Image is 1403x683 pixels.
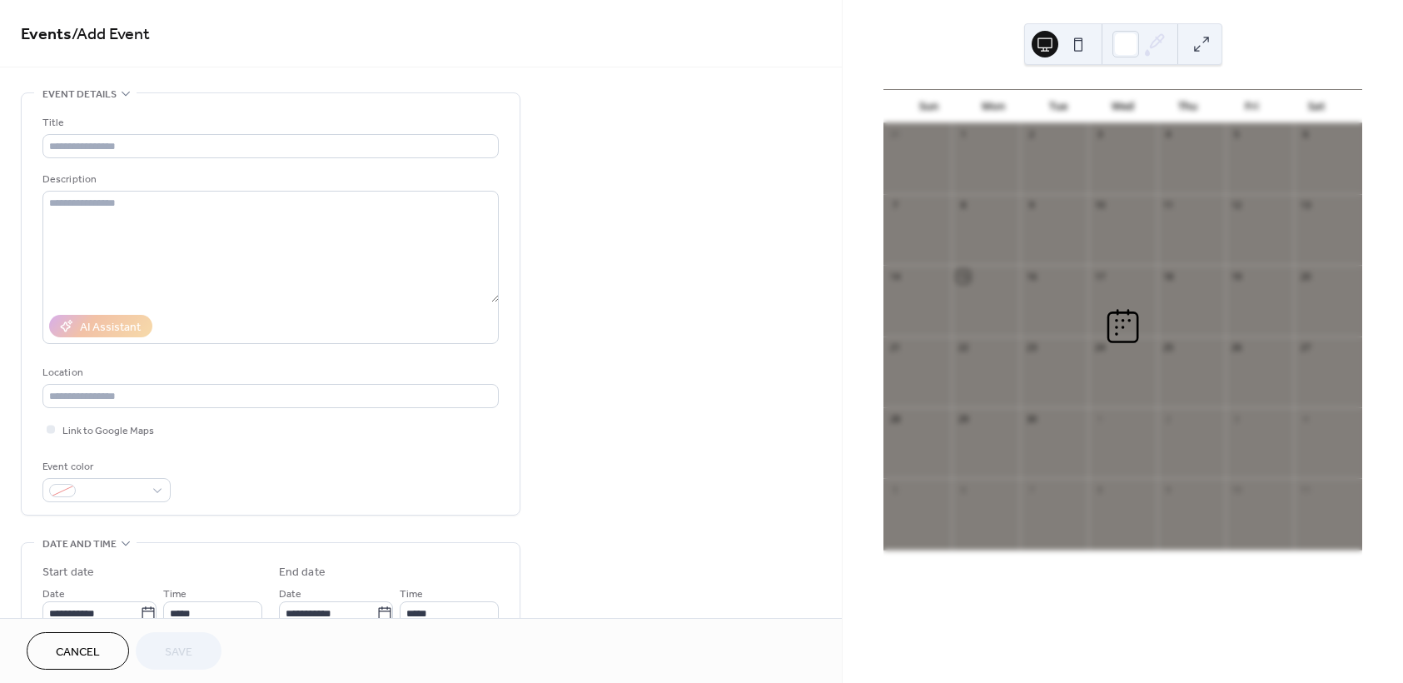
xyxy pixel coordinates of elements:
div: 23 [1025,341,1037,354]
div: Event color [42,458,167,476]
div: 7 [1025,483,1037,496]
span: Event details [42,86,117,103]
div: 15 [957,270,969,282]
span: Time [163,586,187,603]
span: / Add Event [72,18,150,51]
div: Wed [1091,90,1156,123]
div: 5 [888,483,901,496]
div: 3 [1231,412,1243,425]
div: 29 [957,412,969,425]
div: Fri [1220,90,1285,123]
div: 9 [1025,199,1037,212]
div: 16 [1025,270,1037,282]
div: 25 [1162,341,1175,354]
div: 10 [1093,199,1106,212]
div: 11 [1299,483,1311,496]
div: 30 [1025,412,1037,425]
div: 2 [1025,128,1037,141]
div: Location [42,364,495,381]
span: Cancel [56,644,100,661]
div: 8 [1093,483,1106,496]
div: End date [279,564,326,581]
div: 2 [1162,412,1175,425]
div: 1 [1093,412,1106,425]
div: 6 [957,483,969,496]
div: 28 [888,412,901,425]
div: Thu [1155,90,1220,123]
div: 5 [1231,128,1243,141]
div: 14 [888,270,901,282]
div: 12 [1231,199,1243,212]
div: 27 [1299,341,1311,354]
div: 22 [957,341,969,354]
span: Date [279,586,301,603]
div: 13 [1299,199,1311,212]
div: 4 [1162,128,1175,141]
div: Sun [897,90,962,123]
div: 10 [1231,483,1243,496]
span: Date and time [42,536,117,553]
div: 4 [1299,412,1311,425]
div: 21 [888,341,901,354]
div: 18 [1162,270,1175,282]
div: 1 [957,128,969,141]
div: 6 [1299,128,1311,141]
div: 24 [1093,341,1106,354]
div: Sat [1284,90,1349,123]
div: Mon [962,90,1027,123]
div: 8 [957,199,969,212]
div: 20 [1299,270,1311,282]
div: 7 [888,199,901,212]
div: 31 [888,128,901,141]
div: Tue [1026,90,1091,123]
div: 26 [1231,341,1243,354]
button: Cancel [27,632,129,670]
div: 17 [1093,270,1106,282]
span: Link to Google Maps [62,422,154,440]
span: Date [42,586,65,603]
div: Description [42,171,495,188]
div: 19 [1231,270,1243,282]
div: 3 [1093,128,1106,141]
div: Start date [42,564,94,581]
div: 11 [1162,199,1175,212]
a: Events [21,18,72,51]
div: 9 [1162,483,1175,496]
div: Title [42,114,495,132]
span: Time [400,586,423,603]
